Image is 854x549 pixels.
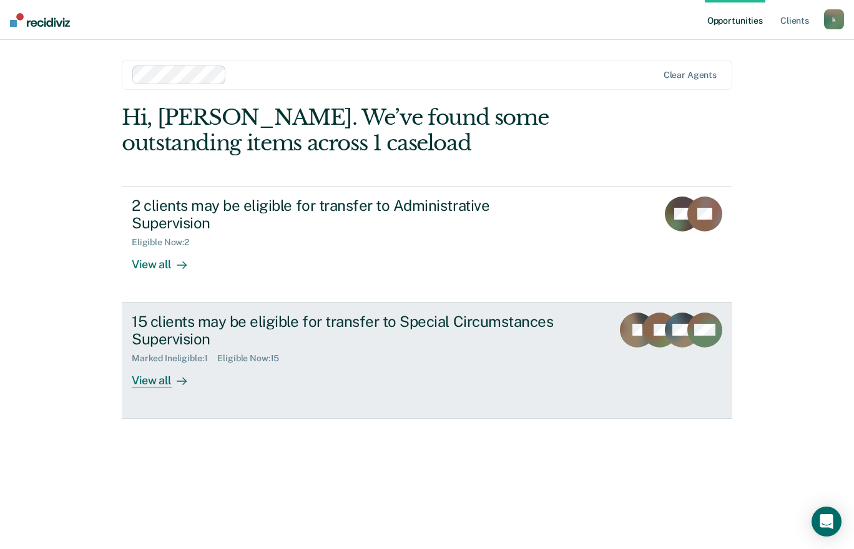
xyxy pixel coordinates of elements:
[132,248,202,272] div: View all
[217,353,289,364] div: Eligible Now : 15
[122,303,732,419] a: 15 clients may be eligible for transfer to Special Circumstances SupervisionMarked Ineligible:1El...
[824,9,844,29] button: k
[132,237,199,248] div: Eligible Now : 2
[132,364,202,388] div: View all
[132,197,570,233] div: 2 clients may be eligible for transfer to Administrative Supervision
[664,70,717,80] div: Clear agents
[122,186,732,303] a: 2 clients may be eligible for transfer to Administrative SupervisionEligible Now:2View all
[132,353,217,364] div: Marked Ineligible : 1
[122,105,610,156] div: Hi, [PERSON_NAME]. We’ve found some outstanding items across 1 caseload
[812,507,842,537] div: Open Intercom Messenger
[132,313,570,349] div: 15 clients may be eligible for transfer to Special Circumstances Supervision
[10,13,70,27] img: Recidiviz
